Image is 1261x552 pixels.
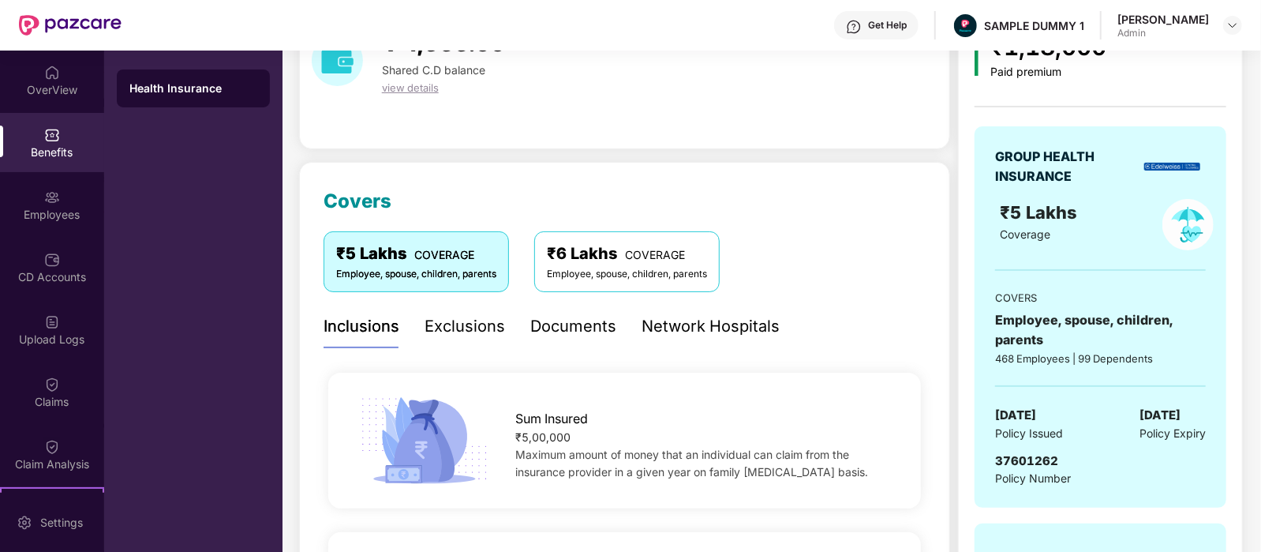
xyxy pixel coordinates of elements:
img: svg+xml;base64,PHN2ZyBpZD0iQ2xhaW0iIHhtbG5zPSJodHRwOi8vd3d3LnczLm9yZy8yMDAwL3N2ZyIgd2lkdGg9IjIwIi... [44,439,60,455]
div: Network Hospitals [642,314,780,339]
div: ₹6 Lakhs [547,242,707,266]
span: ₹ 4,566.00 [382,28,505,57]
div: Documents [530,314,616,339]
div: Employee, spouse, children, parents [995,310,1206,350]
img: svg+xml;base64,PHN2ZyBpZD0iRHJvcGRvd24tMzJ4MzIiIHhtbG5zPSJodHRwOi8vd3d3LnczLm9yZy8yMDAwL3N2ZyIgd2... [1226,19,1239,32]
img: svg+xml;base64,PHN2ZyBpZD0iU2V0dGluZy0yMHgyMCIgeG1sbnM9Imh0dHA6Ly93d3cudzMub3JnLzIwMDAvc3ZnIiB3aW... [17,515,32,531]
div: [PERSON_NAME] [1117,12,1209,27]
span: Policy Expiry [1139,425,1206,442]
img: svg+xml;base64,PHN2ZyBpZD0iRW1wbG95ZWVzIiB4bWxucz0iaHR0cDovL3d3dy53My5vcmcvMjAwMC9zdmciIHdpZHRoPS... [44,190,60,205]
div: ₹5 Lakhs [336,242,496,266]
div: Employee, spouse, children, parents [336,267,496,282]
img: svg+xml;base64,PHN2ZyBpZD0iSGVscC0zMngzMiIgeG1sbnM9Imh0dHA6Ly93d3cudzMub3JnLzIwMDAvc3ZnIiB3aWR0aD... [846,19,862,35]
div: Get Help [868,19,907,32]
img: Pazcare_Alternative_logo-01-01.png [954,14,977,37]
div: Settings [36,515,88,531]
img: icon [355,392,494,489]
span: [DATE] [1139,406,1181,425]
img: svg+xml;base64,PHN2ZyBpZD0iSG9tZSIgeG1sbnM9Imh0dHA6Ly93d3cudzMub3JnLzIwMDAvc3ZnIiB3aWR0aD0iMjAiIG... [44,65,60,81]
img: policyIcon [1162,199,1214,250]
span: [DATE] [995,406,1036,425]
div: Admin [1117,27,1209,39]
img: svg+xml;base64,PHN2ZyBpZD0iQmVuZWZpdHMiIHhtbG5zPSJodHRwOi8vd3d3LnczLm9yZy8yMDAwL3N2ZyIgd2lkdGg9Ij... [44,127,60,143]
img: svg+xml;base64,PHN2ZyBpZD0iVXBsb2FkX0xvZ3MiIGRhdGEtbmFtZT0iVXBsb2FkIExvZ3MiIHhtbG5zPSJodHRwOi8vd3... [44,314,60,330]
img: New Pazcare Logo [19,15,122,36]
div: 468 Employees | 99 Dependents [995,351,1206,366]
span: Covers [324,190,391,212]
div: SAMPLE DUMMY 1 [984,18,1084,33]
span: ₹5 Lakhs [1000,202,1082,223]
span: Maximum amount of money that an individual can claim from the insurance provider in a given year ... [516,448,869,479]
span: view details [382,81,439,94]
span: Shared C.D balance [382,63,485,77]
img: svg+xml;base64,PHN2ZyBpZD0iQ0RfQWNjb3VudHMiIGRhdGEtbmFtZT0iQ0QgQWNjb3VudHMiIHhtbG5zPSJodHRwOi8vd3... [44,252,60,268]
img: icon [975,36,978,76]
span: Sum Insured [516,409,589,429]
span: Policy Issued [995,425,1063,442]
div: Paid premium [991,66,1107,79]
span: COVERAGE [414,248,474,261]
span: COVERAGE [625,248,685,261]
span: 37601262 [995,453,1058,468]
img: svg+xml;base64,PHN2ZyBpZD0iQ2xhaW0iIHhtbG5zPSJodHRwOi8vd3d3LnczLm9yZy8yMDAwL3N2ZyIgd2lkdGg9IjIwIi... [44,377,60,392]
span: Coverage [1000,227,1050,241]
img: download [312,35,363,86]
div: Exclusions [425,314,505,339]
span: Policy Number [995,471,1071,485]
div: GROUP HEALTH INSURANCE [995,147,1133,186]
div: ₹5,00,000 [516,429,895,446]
div: Employee, spouse, children, parents [547,267,707,282]
div: Inclusions [324,314,399,339]
div: COVERS [995,290,1206,306]
img: insurerLogo [1144,163,1200,171]
div: Health Insurance [129,81,257,96]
